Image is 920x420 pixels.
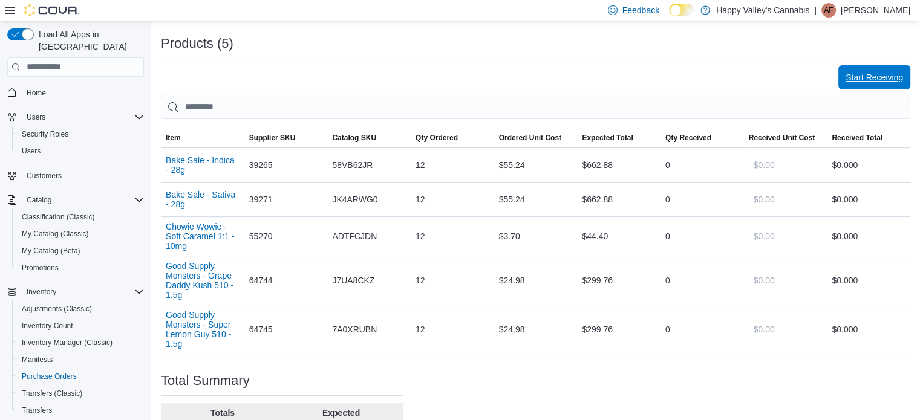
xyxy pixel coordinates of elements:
[22,285,61,299] button: Inventory
[22,285,144,299] span: Inventory
[22,405,52,415] span: Transfers
[332,133,376,143] span: Catalog SKU
[744,128,827,147] button: Received Unit Cost
[17,352,57,367] a: Manifests
[166,407,279,419] p: Totals
[27,88,46,98] span: Home
[332,273,374,288] span: J7UA8CKZ
[841,3,910,18] p: [PERSON_NAME]
[2,192,149,208] button: Catalog
[166,222,240,251] button: Chowie Wowie - Soft Caramel 1:1 - 10mg
[716,3,809,18] p: Happy Valley's Cannabis
[249,229,273,244] span: 55270
[749,224,780,248] button: $0.00
[17,227,144,241] span: My Catalog (Classic)
[24,4,79,16] img: Cova
[17,244,144,258] span: My Catalog (Beta)
[754,323,775,335] span: $0.00
[17,403,144,418] span: Transfers
[661,128,744,147] button: Qty Received
[749,187,780,212] button: $0.00
[832,229,905,244] div: $0.00 0
[661,153,744,177] div: 0
[17,302,97,316] a: Adjustments (Classic)
[22,246,80,256] span: My Catalog (Beta)
[17,127,144,141] span: Security Roles
[17,369,144,384] span: Purchase Orders
[749,317,780,341] button: $0.00
[22,229,89,239] span: My Catalog (Classic)
[166,261,240,300] button: Good Supply Monsters - Grape Daddy Kush 510 - 1.5g
[832,192,905,207] div: $0.00 0
[22,193,56,207] button: Catalog
[17,260,144,275] span: Promotions
[249,273,273,288] span: 64744
[17,127,73,141] a: Security Roles
[838,65,910,89] button: Start Receiving
[22,321,73,331] span: Inventory Count
[12,385,149,402] button: Transfers (Classic)
[494,187,578,212] div: $55.24
[22,168,144,183] span: Customers
[22,85,144,100] span: Home
[244,128,328,147] button: Supplier SKU
[577,128,661,147] button: Expected Total
[22,212,95,222] span: Classification (Classic)
[12,368,149,385] button: Purchase Orders
[12,225,149,242] button: My Catalog (Classic)
[12,351,149,368] button: Manifests
[22,110,50,124] button: Users
[12,317,149,334] button: Inventory Count
[27,112,45,122] span: Users
[827,128,910,147] button: Received Total
[754,193,775,205] span: $0.00
[17,403,57,418] a: Transfers
[17,244,85,258] a: My Catalog (Beta)
[17,210,144,224] span: Classification (Classic)
[249,192,273,207] span: 39271
[411,224,494,248] div: 12
[832,133,882,143] span: Received Total
[494,317,578,341] div: $24.98
[27,195,51,205] span: Catalog
[22,193,144,207] span: Catalog
[832,158,905,172] div: $0.00 0
[494,128,578,147] button: Ordered Unit Cost
[34,28,144,53] span: Load All Apps in [GEOGRAPHIC_DATA]
[17,210,100,224] a: Classification (Classic)
[411,268,494,292] div: 12
[2,167,149,184] button: Customers
[12,242,149,259] button: My Catalog (Beta)
[12,259,149,276] button: Promotions
[332,158,373,172] span: 58VB62JR
[22,389,82,398] span: Transfers (Classic)
[17,335,144,350] span: Inventory Manager (Classic)
[577,268,661,292] div: $299.76
[17,335,117,350] a: Inventory Manager (Classic)
[754,159,775,171] span: $0.00
[754,230,775,242] span: $0.00
[577,187,661,212] div: $662.88
[577,224,661,248] div: $44.40
[22,338,113,347] span: Inventory Manager (Classic)
[12,300,149,317] button: Adjustments (Classic)
[494,153,578,177] div: $55.24
[332,229,377,244] span: ADTFCJDN
[327,128,411,147] button: Catalog SKU
[17,386,144,401] span: Transfers (Classic)
[661,187,744,212] div: 0
[416,133,458,143] span: Qty Ordered
[582,133,633,143] span: Expected Total
[12,334,149,351] button: Inventory Manager (Classic)
[12,208,149,225] button: Classification (Classic)
[12,402,149,419] button: Transfers
[332,322,377,337] span: 7A0XRUBN
[832,273,905,288] div: $0.00 0
[411,128,494,147] button: Qty Ordered
[17,302,144,316] span: Adjustments (Classic)
[411,317,494,341] div: 12
[166,133,181,143] span: Item
[249,158,273,172] span: 39265
[661,268,744,292] div: 0
[22,146,41,156] span: Users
